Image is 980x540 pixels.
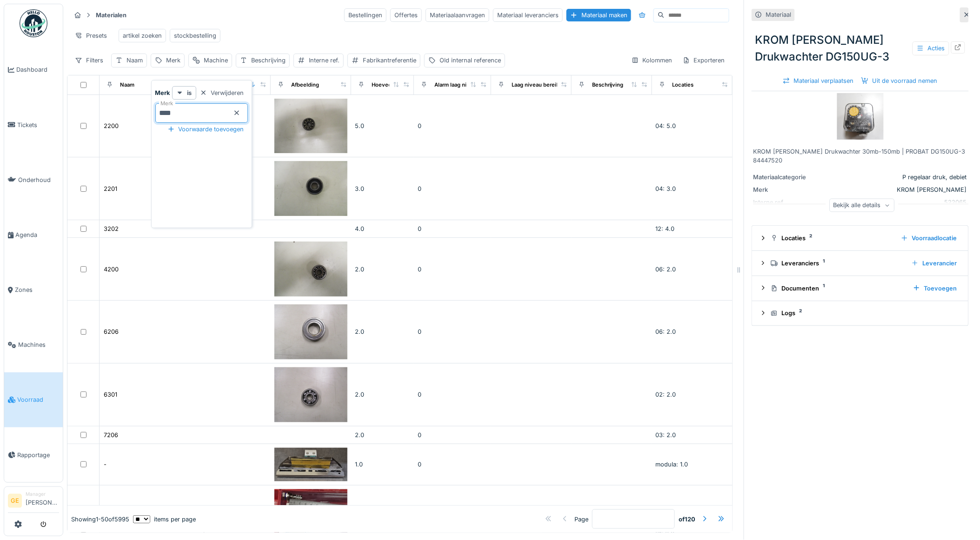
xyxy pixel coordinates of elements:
div: Materiaal [766,10,792,19]
div: artikel zoeken [123,31,162,40]
div: Beschrijving [251,56,286,65]
summary: Logs2 [756,305,965,322]
div: Locaties [771,234,893,243]
div: Showing 1 - 50 of 5995 [71,514,129,523]
span: 03: 2.0 [656,432,676,439]
div: Offertes [390,8,422,22]
img: Badge_color-CXgf-gQk.svg [20,9,47,37]
div: 3.0 [355,184,410,193]
span: Machines [18,340,59,349]
strong: of 120 [679,514,695,523]
div: Laag niveau bereikt? [512,81,564,89]
div: 0 [418,265,487,274]
img: 2201 [274,161,347,216]
div: 0 [418,121,487,130]
div: Interne ref. [309,56,340,65]
div: Voorraadlocatie [897,232,961,244]
span: 06: 2.0 [656,328,676,335]
div: Merk [753,185,823,194]
img: 2200 [274,99,347,154]
div: Logs [771,309,957,317]
div: 1.0 [355,460,410,469]
div: Toevoegen [909,282,961,295]
div: 5.0 [355,121,410,130]
div: Manager [26,491,59,498]
span: Dashboard [16,65,59,74]
div: Materiaal leveranciers [493,8,563,22]
div: Bestellingen [344,8,387,22]
div: Old internal reference [440,56,501,65]
div: 0 [418,224,487,233]
div: 0 [418,431,487,439]
strong: Merk [155,88,170,97]
div: 3202 [104,224,119,233]
div: Fabrikantreferentie [363,56,416,65]
span: Zones [15,285,59,294]
div: 2.0 [355,431,410,439]
label: Merk [159,100,175,108]
li: GE [8,494,22,508]
div: Naam [120,81,134,89]
div: Uit de voorraad nemen [858,74,941,87]
div: 6206 [104,327,119,336]
div: 6301 [104,390,117,399]
div: 2.0 [355,327,410,336]
div: 7206 [104,431,118,439]
div: Presets [71,29,111,42]
div: - [104,460,107,469]
img: 6301 [274,367,347,422]
div: KROM [PERSON_NAME] Drukwachter DG150UG-3 [752,28,969,69]
div: Naam [127,56,143,65]
div: 2.0 [355,390,410,399]
div: Materiaal verplaatsen [779,74,858,87]
summary: Locaties2Voorraadlocatie [756,229,965,247]
img: - [274,448,347,481]
div: 4200 [104,265,119,274]
div: Bekijk alle details [830,198,895,212]
div: Materiaalcategorie [753,173,823,182]
summary: Leveranciers1Leverancier [756,255,965,272]
div: 2200 [104,121,119,130]
div: Merk [166,56,180,65]
div: Machine [204,56,228,65]
div: Verwijderen [196,87,248,99]
div: Locaties [673,81,694,89]
div: Acties [913,41,949,55]
div: KROM [PERSON_NAME] Drukwachter 30mb-150mb | PROBAT DG150UG-3 84447520 [753,147,967,165]
div: stockbestelling [174,31,216,40]
div: Materiaal maken [567,9,631,21]
span: Voorraad [17,395,59,404]
div: Leveranciers [771,259,904,268]
div: Voorwaarde toevoegen [164,123,248,135]
span: 04: 3.0 [656,185,676,192]
span: 06: 2.0 [656,266,676,273]
div: Afbeelding [291,81,319,89]
img: KROM SCHRODER Drukwachter DG150UG-3 [837,93,884,140]
img: 4200 [274,242,347,297]
div: 2201 [104,184,117,193]
div: 0 [418,460,487,469]
summary: Documenten1Toevoegen [756,280,965,297]
div: Filters [71,54,107,67]
div: 0 [418,327,487,336]
span: Rapportage [17,451,59,459]
span: 02: 2.0 [656,391,676,398]
div: Page [574,514,588,523]
div: 0 [418,184,487,193]
div: Beschrijving [592,81,624,89]
div: 4.0 [355,224,410,233]
span: modula: 1.0 [656,461,688,468]
div: Materiaalaanvragen [426,8,489,22]
div: items per page [133,514,196,523]
div: Hoeveelheid [372,81,404,89]
div: Documenten [771,284,906,293]
strong: Materialen [92,11,130,20]
div: P regelaar druk, debiet [827,173,967,182]
span: 04: 5.0 [656,122,676,129]
div: 2.0 [355,265,410,274]
img: 6206 [274,304,347,359]
div: 0 [418,390,487,399]
span: Onderhoud [18,175,59,184]
span: 12: 4.0 [656,225,675,232]
div: Kolommen [627,54,677,67]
